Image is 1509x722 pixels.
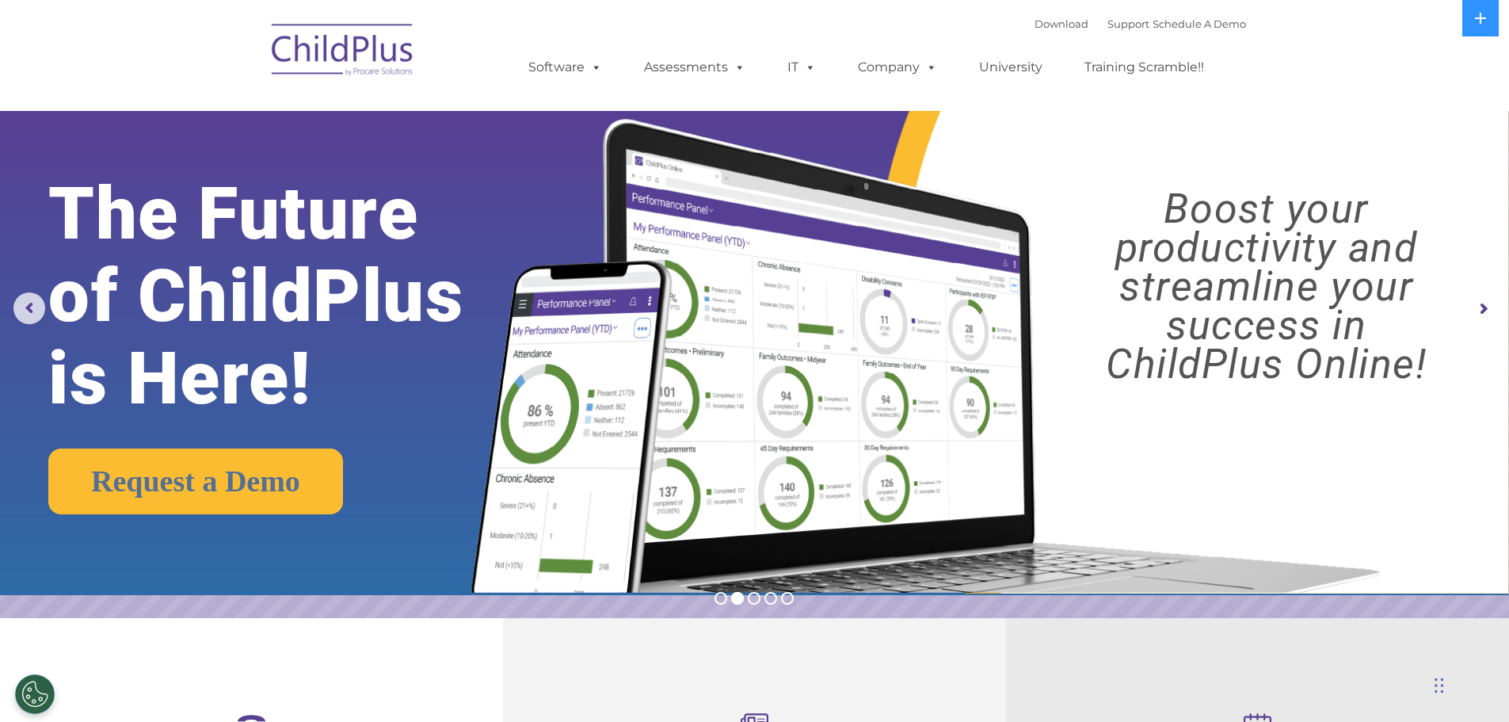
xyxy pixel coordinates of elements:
[842,52,953,83] a: Company
[628,52,761,83] a: Assessments
[1435,662,1444,709] div: Drag
[220,170,288,181] span: Phone number
[1042,189,1490,384] rs-layer: Boost your productivity and streamline your success in ChildPlus Online!
[772,52,832,83] a: IT
[1069,52,1220,83] a: Training Scramble!!
[48,173,530,420] rs-layer: The Future of ChildPlus is Here!
[1250,551,1509,722] iframe: Chat Widget
[48,449,343,514] a: Request a Demo
[15,674,55,714] button: Cookies Settings
[1107,17,1149,30] a: Support
[1035,17,1088,30] a: Download
[1153,17,1246,30] a: Schedule A Demo
[1035,17,1246,30] font: |
[963,52,1058,83] a: University
[513,52,618,83] a: Software
[264,13,422,92] img: ChildPlus by Procare Solutions
[220,105,269,117] span: Last name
